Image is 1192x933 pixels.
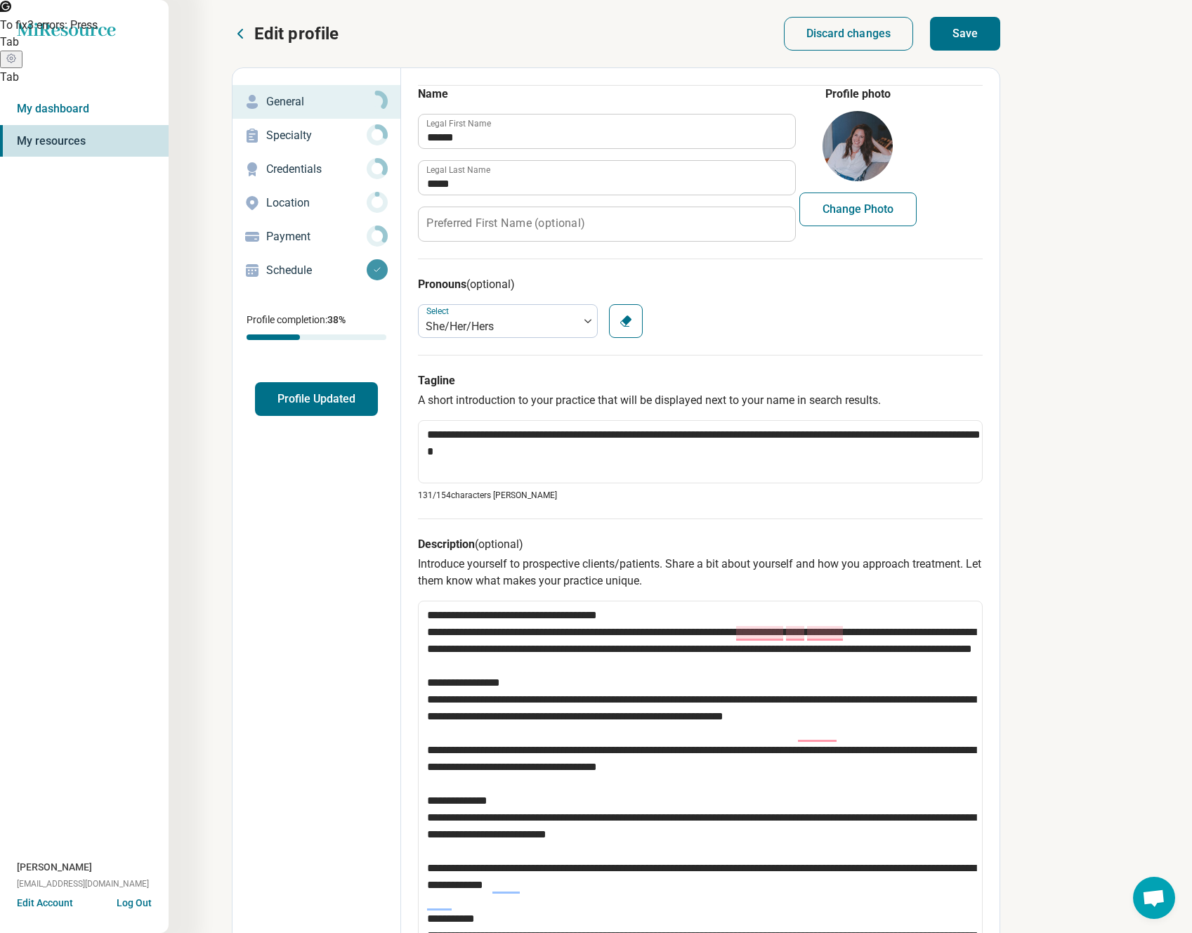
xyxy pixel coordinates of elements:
[418,276,983,293] h3: Pronouns
[266,93,367,110] p: General
[475,537,523,551] span: (optional)
[426,306,452,316] label: Select
[426,218,584,229] label: Preferred First Name (optional)
[418,86,794,103] h3: Name
[426,318,572,335] div: She/Her/Hers
[466,278,515,291] span: (optional)
[418,489,983,502] p: 131/ 154 characters [PERSON_NAME]
[266,127,367,144] p: Specialty
[17,877,149,890] span: [EMAIL_ADDRESS][DOMAIN_NAME]
[232,304,400,348] div: Profile completion:
[266,228,367,245] p: Payment
[418,392,983,409] p: A short introduction to your practice that will be displayed next to your name in search results.
[418,556,983,589] p: Introduce yourself to prospective clients/patients. Share a bit about yourself and how you approa...
[266,262,367,279] p: Schedule
[247,334,386,340] div: Profile completion
[232,152,400,186] a: Credentials
[426,166,490,174] label: Legal Last Name
[1133,877,1175,919] div: Open chat
[418,536,983,553] h3: Description
[117,896,152,907] button: Log Out
[266,161,367,178] p: Credentials
[232,220,400,254] a: Payment
[327,314,346,325] span: 38 %
[232,186,400,220] a: Location
[232,85,400,119] a: General
[266,195,367,211] p: Location
[232,119,400,152] a: Specialty
[426,119,491,128] label: Legal First Name
[799,193,917,226] button: Change Photo
[823,111,893,181] img: avatar image
[17,860,92,875] span: [PERSON_NAME]
[17,896,73,911] button: Edit Account
[825,86,891,103] legend: Profile photo
[255,382,378,416] button: Profile Updated
[232,254,400,287] a: Schedule
[418,372,983,389] h3: Tagline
